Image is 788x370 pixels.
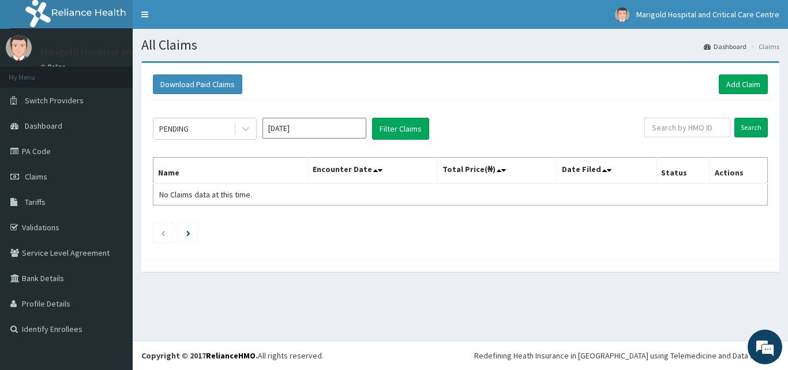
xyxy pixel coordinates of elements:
a: Dashboard [704,42,746,51]
button: Filter Claims [372,118,429,140]
span: Switch Providers [25,95,84,106]
th: Total Price(₦) [437,158,557,184]
a: Next page [186,227,190,238]
a: Previous page [160,227,166,238]
th: Status [656,158,710,184]
a: Add Claim [719,74,768,94]
strong: Copyright © 2017 . [141,350,258,361]
input: Search by HMO ID [644,118,730,137]
span: Dashboard [25,121,62,131]
th: Name [153,158,308,184]
footer: All rights reserved. [133,341,788,370]
li: Claims [748,42,779,51]
div: PENDING [159,123,189,134]
button: Download Paid Claims [153,74,242,94]
th: Actions [710,158,767,184]
img: User Image [615,8,629,22]
span: Marigold Hospital and Critical Care Centre [636,9,779,20]
input: Search [734,118,768,137]
a: RelianceHMO [206,350,256,361]
div: Redefining Heath Insurance in [GEOGRAPHIC_DATA] using Telemedicine and Data Science! [474,350,779,361]
p: Marigold Hospital and Critical Care Centre [40,47,228,57]
span: Claims [25,171,47,182]
th: Date Filed [557,158,656,184]
a: Online [40,63,68,71]
img: User Image [6,35,32,61]
input: Select Month and Year [262,118,366,139]
th: Encounter Date [308,158,437,184]
h1: All Claims [141,38,779,53]
span: Tariffs [25,197,46,207]
span: No Claims data at this time. [159,189,252,200]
